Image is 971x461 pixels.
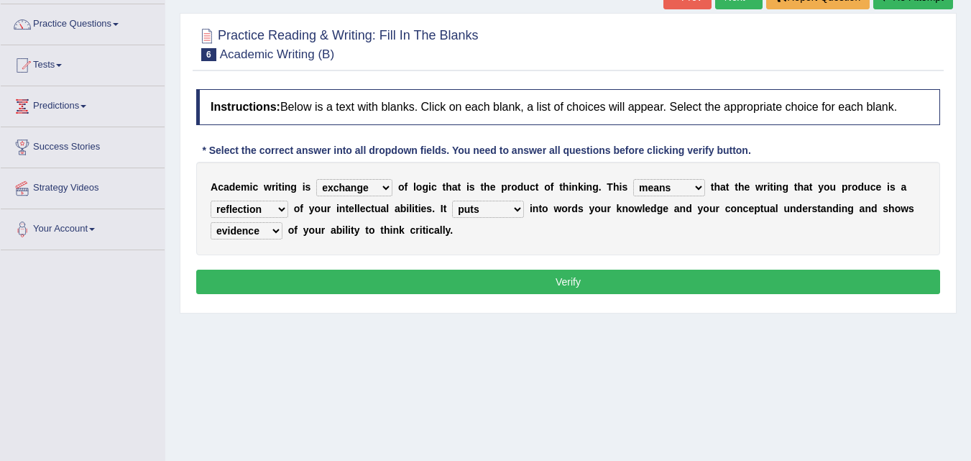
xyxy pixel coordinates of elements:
[380,203,386,214] b: a
[398,181,405,193] b: o
[858,181,865,193] b: d
[327,203,331,214] b: r
[275,181,278,193] b: i
[425,224,428,236] b: i
[201,48,216,61] span: 6
[569,181,571,193] b: i
[530,203,533,214] b: i
[415,203,418,214] b: t
[431,181,437,193] b: c
[601,203,607,214] b: u
[390,224,392,236] b: i
[839,203,842,214] b: i
[399,224,405,236] b: k
[410,224,416,236] b: c
[278,181,282,193] b: t
[339,203,346,214] b: n
[776,181,783,193] b: n
[703,203,709,214] b: o
[466,181,469,193] b: i
[446,224,451,236] b: y
[827,203,833,214] b: n
[571,203,578,214] b: d
[413,181,416,193] b: l
[563,181,569,193] b: h
[309,224,316,236] b: o
[645,203,650,214] b: e
[738,181,745,193] b: h
[224,181,229,193] b: a
[229,181,236,193] b: d
[776,203,778,214] b: l
[726,181,730,193] b: t
[1,209,165,245] a: Your Account
[409,203,412,214] b: l
[559,181,563,193] b: t
[783,203,790,214] b: u
[348,224,351,236] b: i
[196,25,479,61] h2: Practice Reading & Writing: Fill In The Blanks
[821,203,827,214] b: a
[663,203,668,214] b: e
[804,181,809,193] b: a
[711,181,714,193] b: t
[250,181,253,193] b: i
[617,203,622,214] b: k
[754,203,760,214] b: p
[871,203,878,214] b: d
[568,203,571,214] b: r
[586,181,593,193] b: n
[196,143,757,158] div: * Select the correct answer into all dropdown fields. You need to answer all questions before cli...
[763,181,767,193] b: r
[599,181,602,193] b: .
[770,181,773,193] b: t
[285,181,291,193] b: n
[446,181,452,193] b: h
[619,181,622,193] b: i
[418,203,421,214] b: i
[315,203,321,214] b: o
[635,203,643,214] b: w
[592,181,599,193] b: g
[607,181,613,193] b: T
[887,181,890,193] b: i
[824,181,830,193] b: o
[767,181,770,193] b: i
[890,181,896,193] b: s
[737,203,743,214] b: n
[796,203,803,214] b: d
[457,181,461,193] b: t
[405,181,408,193] b: f
[763,203,770,214] b: u
[321,224,325,236] b: r
[561,203,568,214] b: o
[423,224,426,236] b: t
[725,203,731,214] b: c
[196,270,940,294] button: Verify
[657,203,663,214] b: g
[797,181,804,193] b: h
[264,181,272,193] b: w
[412,203,415,214] b: i
[303,224,309,236] b: y
[374,203,381,214] b: u
[336,203,339,214] b: i
[832,203,839,214] b: d
[282,181,285,193] b: i
[400,203,407,214] b: b
[288,224,295,236] b: o
[235,181,241,193] b: e
[571,181,578,193] b: n
[818,181,824,193] b: y
[416,181,423,193] b: o
[354,203,357,214] b: l
[607,203,610,214] b: r
[305,181,311,193] b: s
[380,224,384,236] b: t
[428,181,431,193] b: i
[794,181,798,193] b: t
[432,203,435,214] b: .
[1,168,165,204] a: Strategy Videos
[345,224,348,236] b: l
[613,181,620,193] b: h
